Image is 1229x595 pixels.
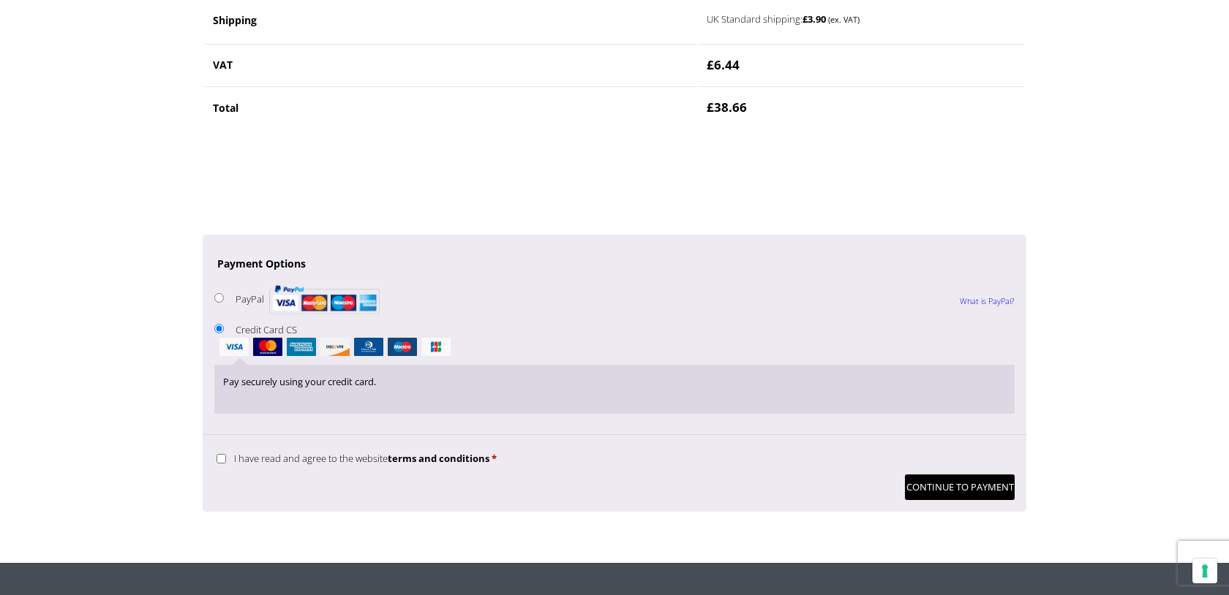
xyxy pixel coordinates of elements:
[707,56,714,73] span: £
[234,452,489,465] span: I have read and agree to the website
[707,10,985,27] label: UK Standard shipping:
[223,374,1006,390] p: Pay securely using your credit card.
[219,338,249,356] img: visa
[320,338,350,356] img: discover
[236,292,379,306] label: PayPal
[492,452,497,465] abbr: required
[204,44,696,86] th: VAT
[905,474,1015,500] button: Continue to Payment
[828,14,860,25] small: (ex. VAT)
[287,338,316,356] img: amex
[253,338,282,356] img: mastercard
[204,86,696,128] th: Total
[421,338,451,356] img: jcb
[803,12,826,26] bdi: 3.90
[354,338,383,356] img: dinersclub
[203,147,425,204] iframe: reCAPTCHA
[269,281,380,319] img: PayPal acceptance mark
[707,56,740,73] bdi: 6.44
[707,99,714,115] span: £
[803,12,808,26] span: £
[960,282,1015,320] a: What is PayPal?
[388,338,417,356] img: maestro
[1192,558,1217,583] button: Your consent preferences for tracking technologies
[707,99,747,115] bdi: 38.66
[388,452,489,465] a: terms and conditions
[217,454,226,463] input: I have read and agree to the websiteterms and conditions *
[214,323,1015,356] label: Credit Card CS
